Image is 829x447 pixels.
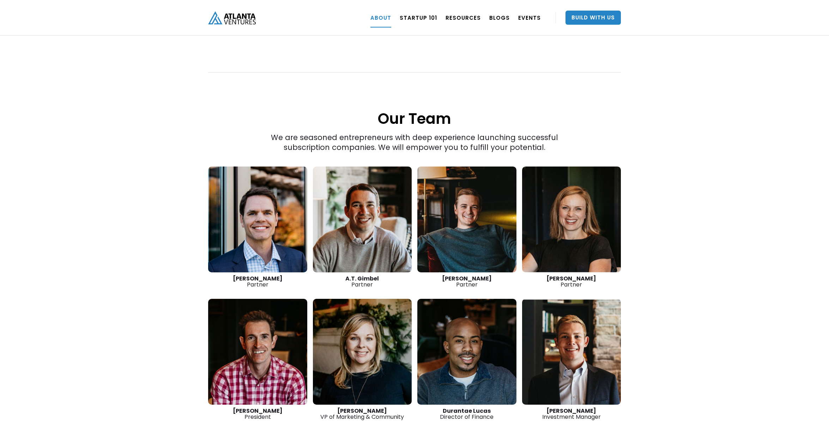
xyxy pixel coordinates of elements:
strong: Durantae Lucas [443,407,491,415]
strong: [PERSON_NAME] [546,274,596,283]
strong: [PERSON_NAME] [546,407,596,415]
div: Partner [313,276,412,288]
div: Partner [522,276,621,288]
strong: [PERSON_NAME] [337,407,387,415]
strong: [PERSON_NAME] [233,274,283,283]
div: Partner [208,276,307,288]
div: VP of Marketing & Community [313,408,412,420]
strong: [PERSON_NAME] [442,274,492,283]
div: President [208,408,307,420]
div: Director of Finance [417,408,516,420]
a: RESOURCES [446,8,481,28]
h1: Our Team [208,73,621,129]
div: Investment Manager [522,408,621,420]
strong: [PERSON_NAME] [233,407,283,415]
a: Build With Us [565,11,621,25]
a: BLOGS [489,8,510,28]
a: ABOUT [370,8,391,28]
strong: A.T. Gimbel [345,274,379,283]
a: Startup 101 [400,8,437,28]
div: Partner [417,276,516,288]
a: EVENTS [518,8,541,28]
